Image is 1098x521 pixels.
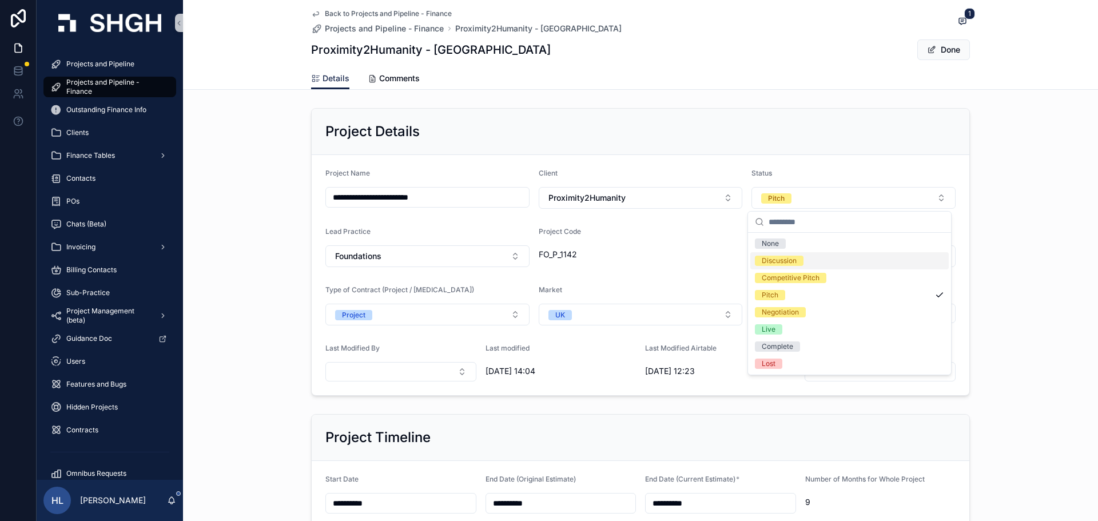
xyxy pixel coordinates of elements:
div: Competitive Pitch [762,273,819,283]
button: Select Button [539,187,743,209]
a: Projects and Pipeline - Finance [43,77,176,97]
span: Finance Tables [66,151,115,160]
span: Projects and Pipeline - Finance [66,78,165,96]
a: Hidden Projects [43,397,176,417]
span: Number of Months for Whole Project [805,475,925,483]
span: Last modified [486,344,530,352]
span: Project Management (beta) [66,307,150,325]
span: Last Modified Airtable [645,344,717,352]
div: scrollable content [37,46,183,480]
span: POs [66,197,79,206]
a: Clients [43,122,176,143]
a: Proximity2Humanity - [GEOGRAPHIC_DATA] [455,23,622,34]
button: 1 [955,15,970,29]
span: Guidance Doc [66,334,112,343]
button: Unselect UK [548,309,572,320]
img: App logo [58,14,161,32]
span: Billing Contacts [66,265,117,275]
span: Last Modified By [325,344,380,352]
div: Discussion [762,256,797,266]
span: Chats (Beta) [66,220,106,229]
span: Users [66,357,85,366]
span: Lead Practice [325,227,371,236]
span: Project Code [539,227,581,236]
a: Project Management (beta) [43,305,176,326]
div: None [762,238,779,249]
span: Projects and Pipeline - Finance [325,23,444,34]
div: Project [342,310,365,320]
span: End Date (Current Estimate) [645,475,735,483]
a: Guidance Doc [43,328,176,349]
button: Select Button [539,304,743,325]
a: Billing Contacts [43,260,176,280]
a: Users [43,351,176,372]
span: FO_P_1142 [539,249,743,260]
a: Sub-Practice [43,283,176,303]
span: Comments [379,73,420,84]
span: Projects and Pipeline [66,59,134,69]
span: Contacts [66,174,96,183]
span: Foundations [335,250,381,262]
span: Project Name [325,169,370,177]
button: Select Button [325,362,476,381]
span: Features and Bugs [66,380,126,389]
span: [DATE] 14:04 [486,365,636,377]
p: [PERSON_NAME] [80,495,146,506]
a: Invoicing [43,237,176,257]
span: Sub-Practice [66,288,110,297]
div: Suggestions [748,233,951,375]
span: Outstanding Finance Info [66,105,146,114]
span: Clients [66,128,89,137]
div: Complete [762,341,793,352]
a: Back to Projects and Pipeline - Finance [311,9,452,18]
span: End Date (Original Estimate) [486,475,576,483]
span: Start Date [325,475,359,483]
a: Chats (Beta) [43,214,176,234]
div: Lost [762,359,775,369]
span: Omnibus Requests [66,469,126,478]
h2: Project Details [325,122,420,141]
span: Status [751,169,772,177]
span: Client [539,169,558,177]
div: Live [762,324,775,335]
a: Contacts [43,168,176,189]
span: 1 [964,8,975,19]
span: Market [539,285,562,294]
a: Outstanding Finance Info [43,100,176,120]
button: Done [917,39,970,60]
a: Projects and Pipeline - Finance [311,23,444,34]
div: UK [555,310,565,320]
button: Select Button [325,304,530,325]
span: Contracts [66,425,98,435]
a: Projects and Pipeline [43,54,176,74]
span: Proximity2Humanity [548,192,626,204]
a: Details [311,68,349,90]
span: Details [323,73,349,84]
a: Omnibus Requests [43,463,176,484]
a: POs [43,191,176,212]
a: Features and Bugs [43,374,176,395]
button: Select Button [325,245,530,267]
a: Comments [368,68,420,91]
span: HL [51,494,63,507]
span: Hidden Projects [66,403,118,412]
span: Type of Contract (Project / [MEDICAL_DATA]) [325,285,474,294]
a: Finance Tables [43,145,176,166]
a: Contracts [43,420,176,440]
span: Back to Projects and Pipeline - Finance [325,9,452,18]
div: Pitch [762,290,778,300]
span: Invoicing [66,242,96,252]
h1: Proximity2Humanity - [GEOGRAPHIC_DATA] [311,42,551,58]
button: Select Button [751,187,956,209]
span: 9 [805,496,956,508]
h2: Project Timeline [325,428,431,447]
div: Pitch [768,193,785,204]
div: Negotiation [762,307,799,317]
span: [DATE] 12:23 [645,365,795,377]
